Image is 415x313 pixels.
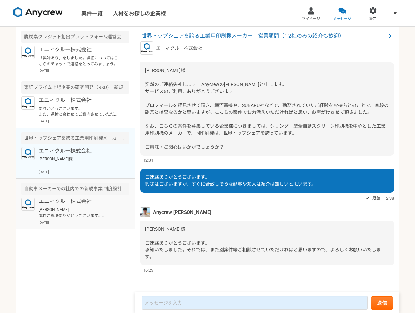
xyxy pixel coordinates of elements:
[143,267,153,273] span: 16:23
[13,7,63,18] img: 8DqYSo04kwAAAAASUVORK5CYII=
[39,106,120,117] p: ありがとうございます。 また、進捗と合わせてご案内させていただければと思いますので、よろしくお願いいたします。
[21,183,129,195] div: 自動車メーカーでの社内での新規事業 制度設計・基盤づくり コンサルティング業務
[39,207,120,219] p: [PERSON_NAME] 本件ご興味ありがとうございます。 こちら案件ですが、現在企業様の方でサービス利用の検討を行なっているタイミングのようです。貴重なお時間を頂戴してしまうので、お話が進む...
[21,81,129,94] div: 東証プライム上場企業の研究開発（R&D） 新規事業開発
[39,96,120,104] p: エニィクルー株式会社
[21,132,129,144] div: 世界トップシェアを誇る工業用印刷機メーカー 営業顧問（1,2社のみの紹介も歓迎）
[145,68,389,150] span: [PERSON_NAME]様 突然のご連絡失礼します。 Anycrewの[PERSON_NAME]と申します。 サービスのご利用、ありがとうございます。 プロフィールを拝見させて頂き、横河電機や...
[140,41,153,55] img: logo_text_blue_01.png
[21,147,35,160] img: logo_text_blue_01.png
[371,296,393,310] button: 送信
[333,16,351,22] span: メッセージ
[39,55,120,67] p: 「興味あり」をしました。詳細についてはこちらのチャットで連絡をとってみましょう。
[153,209,211,216] span: Anycrew [PERSON_NAME]
[39,220,129,225] p: [DATE]
[156,45,202,52] p: エニィクルー株式会社
[21,198,35,211] img: logo_text_blue_01.png
[39,119,129,124] p: [DATE]
[369,16,377,22] span: 設定
[372,194,380,202] span: 既読
[21,96,35,110] img: logo_text_blue_01.png
[142,32,386,40] span: 世界トップシェアを誇る工業用印刷機メーカー 営業顧問（1,2社のみの紹介も歓迎）
[145,226,381,259] span: [PERSON_NAME]様 ご連絡ありがとうございます。 承知いたしました。それでは、また別案件等ご相談させていただければと思いますので、よろしくお願いいたします。
[21,46,35,59] img: logo_text_blue_01.png
[39,68,129,73] p: [DATE]
[143,157,153,163] span: 12:31
[140,207,150,217] img: %E3%83%95%E3%82%9A%E3%83%AD%E3%83%95%E3%82%A3%E3%83%BC%E3%83%AB%E7%94%BB%E5%83%8F%E3%81%AE%E3%82%...
[39,147,120,155] p: エニィクルー株式会社
[21,31,129,43] div: 脱炭素クレジット創出プラットフォーム運営会社での事業推進を行う方を募集
[39,46,120,54] p: エニィクルー株式会社
[384,195,394,201] span: 12:38
[39,169,129,174] p: [DATE]
[302,16,320,22] span: マイページ
[39,198,120,205] p: エニィクルー株式会社
[145,174,316,187] span: ご連絡ありがとうございます。 興味はございますが、すぐに合致しそうな顧客や知人は紹介は難しいと思います。
[39,156,120,168] p: [PERSON_NAME]様 ご連絡ありがとうございます。 承知いたしました。それでは、また別案件等ご相談させていただければと思いますので、よろしくお願いいたします。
